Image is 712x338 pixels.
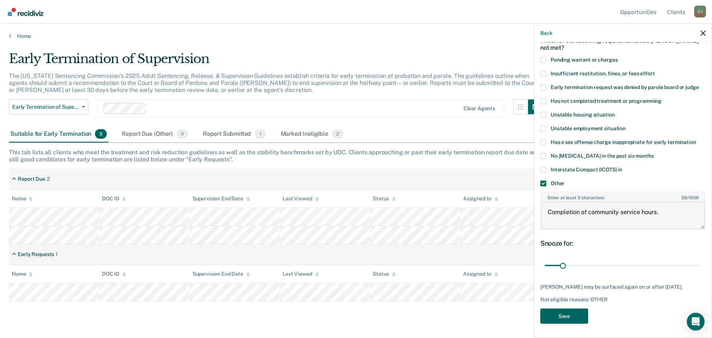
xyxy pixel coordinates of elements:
div: DOC ID [102,196,126,202]
button: Save [540,308,588,324]
div: 2 [47,176,50,182]
div: Early Termination of Supervision [9,51,543,72]
div: DOC ID [102,271,126,277]
div: Assigned to [463,271,498,277]
div: Open Intercom Messenger [687,313,705,331]
div: Assigned to [463,196,498,202]
span: 1 [255,129,266,139]
button: Profile dropdown button [694,6,706,17]
span: Has not completed treatment or programming [551,98,662,104]
div: Clear agents [464,105,495,112]
div: Last Viewed [283,271,319,277]
button: Back [540,30,552,36]
span: 0 [177,129,188,139]
span: Other [551,180,564,186]
div: Which of the following requirements has [PERSON_NAME] not met? [540,31,706,57]
span: Pending warrant or charges [551,56,617,62]
div: C J [694,6,706,17]
span: Unstable employment situation [551,125,626,131]
img: Recidiviz [8,8,43,16]
div: Marked Ineligible [279,126,345,142]
p: The [US_STATE] Sentencing Commission’s 2025 Adult Sentencing, Release, & Supervision Guidelines e... [9,72,537,93]
span: / 1600 [681,195,698,200]
span: 2 [332,129,343,139]
div: Name [12,271,33,277]
span: Early termination request was denied by parole board or judge [551,84,699,90]
span: Early Termination of Supervision [12,104,79,110]
div: This tab lists all clients who meet the treatment and risk reduction guidelines as well as the st... [9,149,703,163]
span: 3 [95,129,107,139]
div: 1 [56,251,58,257]
a: Home [9,33,703,39]
div: Report Submitted [201,126,267,142]
textarea: Completion of community service hours. [541,202,705,229]
div: Supervision End Date [192,271,250,277]
div: Report Due [18,176,45,182]
div: Report Due (Other) [120,126,189,142]
div: Supervision End Date [192,196,250,202]
div: Status [373,196,395,202]
div: Not eligible reasons: OTHER [540,296,706,302]
div: Status [373,271,395,277]
span: No [MEDICAL_DATA] in the past six months [551,152,653,158]
div: [PERSON_NAME] may be surfaced again on or after [DATE]. [540,284,706,290]
div: Last Viewed [283,196,319,202]
span: 38 [681,195,687,200]
label: Enter at least 3 characters [541,192,705,200]
span: Has a sex offense charge inappropriate for early termination [551,139,696,145]
span: Unstable housing situation [551,111,614,117]
div: Suitable for Early Termination [9,126,108,142]
div: Name [12,196,33,202]
span: Interstate Compact (ICOTS) in [551,166,622,172]
div: Early Requests [18,251,54,257]
div: Snooze for: [540,239,706,247]
span: Insufficient restitution, fines, or fees effort [551,70,655,76]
